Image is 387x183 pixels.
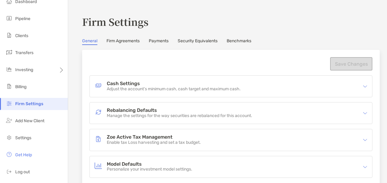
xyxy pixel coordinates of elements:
p: Enable tax Loss harvesting and set a tax budget. [107,140,201,145]
a: Security Equivalents [178,38,218,45]
img: investing icon [5,66,13,73]
h3: Firm Settings [82,15,380,29]
span: Billing [15,84,26,89]
img: Zoe Active Tax Management [95,135,102,143]
img: pipeline icon [5,15,13,22]
img: Cash Settings [95,82,102,89]
span: Investing [15,67,33,72]
h4: Rebalancing Defaults [107,108,252,113]
p: Manage the settings for the way securities are rebalanced for this account. [107,113,252,119]
img: firm-settings icon [5,100,13,107]
img: logout icon [5,168,13,175]
p: Personalize your investment model settings. [107,167,192,172]
a: Benchmarks [227,38,251,45]
img: get-help icon [5,151,13,158]
img: add_new_client icon [5,117,13,124]
img: clients icon [5,32,13,39]
span: Add New Client [15,118,44,123]
p: Adjust the account’s minimum cash, cash target and maximum cash. [107,87,241,92]
span: Pipeline [15,16,30,21]
img: billing icon [5,83,13,90]
span: Log out [15,169,30,174]
img: icon arrow [363,138,367,142]
div: icon arrowRebalancing DefaultsRebalancing DefaultsManage the settings for the way securities are ... [90,102,372,124]
img: icon arrow [363,165,367,169]
span: Settings [15,135,31,140]
div: icon arrowZoe Active Tax ManagementZoe Active Tax ManagementEnable tax Loss harvesting and set a ... [90,129,372,150]
a: Payments [149,38,169,45]
h4: Model Defaults [107,162,192,167]
img: icon arrow [363,84,367,88]
img: Model Defaults [95,162,102,169]
div: icon arrowModel DefaultsModel DefaultsPersonalize your investment model settings. [90,156,372,178]
span: Get Help [15,152,32,157]
a: General [82,38,97,45]
a: Firm Agreements [106,38,140,45]
div: icon arrowCash SettingsCash SettingsAdjust the account’s minimum cash, cash target and maximum cash. [90,76,372,97]
h4: Zoe Active Tax Management [107,135,201,140]
img: Rebalancing Defaults [95,109,102,116]
img: settings icon [5,134,13,141]
span: Clients [15,33,28,38]
img: transfers icon [5,49,13,56]
span: Firm Settings [15,101,43,106]
h4: Cash Settings [107,81,241,86]
span: Transfers [15,50,33,55]
img: icon arrow [363,111,367,115]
